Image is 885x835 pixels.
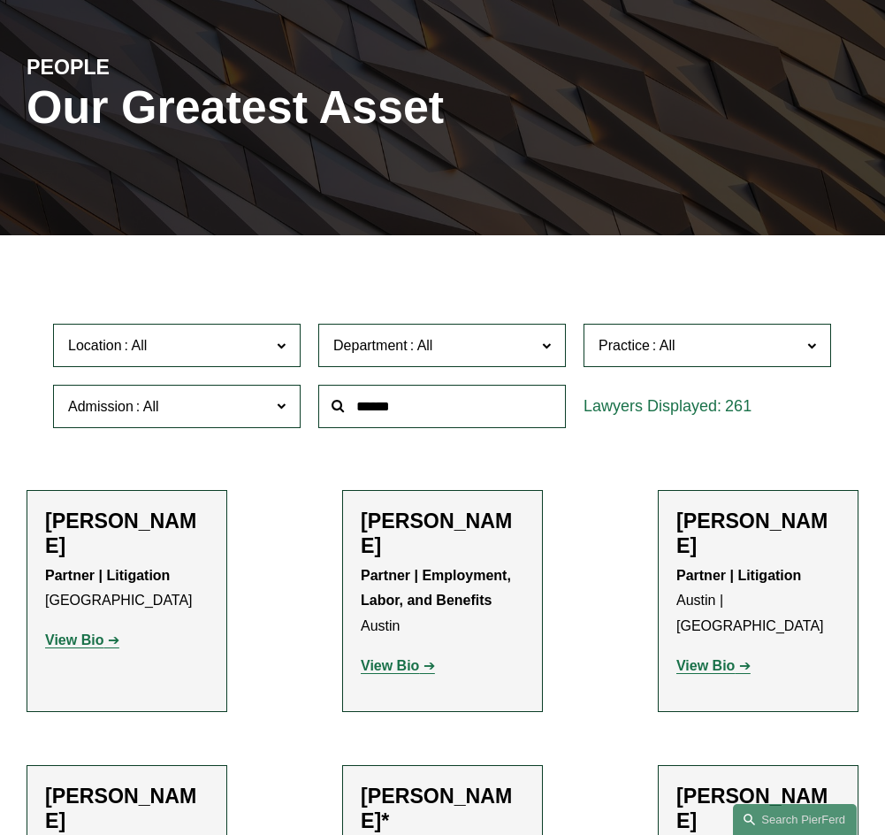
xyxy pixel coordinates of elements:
h2: [PERSON_NAME]* [361,784,524,833]
a: View Bio [676,658,751,673]
span: 261 [725,397,751,415]
h2: [PERSON_NAME] [361,509,524,558]
span: Admission [68,399,134,414]
h1: Our Greatest Asset [27,81,581,134]
h4: PEOPLE [27,55,234,80]
strong: View Bio [676,658,735,673]
h2: [PERSON_NAME] [676,784,840,833]
span: Practice [599,338,650,353]
strong: Partner | Employment, Labor, and Benefits [361,568,515,609]
p: Austin | [GEOGRAPHIC_DATA] [676,563,840,640]
h2: [PERSON_NAME] [45,784,209,833]
strong: Partner | Litigation [676,568,801,583]
p: [GEOGRAPHIC_DATA] [45,563,209,615]
strong: View Bio [361,658,419,673]
a: View Bio [45,632,119,647]
strong: Partner | Litigation [45,568,170,583]
span: Department [333,338,408,353]
a: View Bio [361,658,435,673]
p: Austin [361,563,524,640]
strong: View Bio [45,632,103,647]
h2: [PERSON_NAME] [45,509,209,558]
span: Location [68,338,122,353]
a: Search this site [733,804,857,835]
h2: [PERSON_NAME] [676,509,840,558]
